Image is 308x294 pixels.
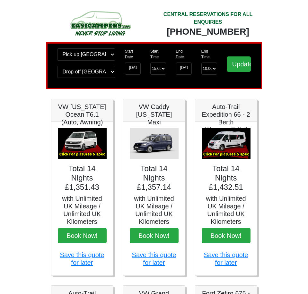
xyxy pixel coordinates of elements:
[130,128,179,159] img: VW Caddy California Maxi
[58,195,107,225] h5: with Unlimited UK Mileage / Unlimited UK Kilometers
[130,164,179,192] h4: Total 14 Nights £1,357.14
[60,251,104,266] a: Save this quote for later
[132,251,176,266] a: Save this quote for later
[159,11,257,26] div: CENTRAL RESERVATIONS FOR ALL ENQUIRIES
[227,56,251,72] input: Update
[202,164,251,192] h4: Total 14 Nights £1,432.51
[130,195,179,225] h5: with Unlimited UK Mileage / Unlimited UK Kilometers
[202,103,251,134] h5: Auto-Trail Expedition 66 - 2 Berth (Shower+Toilet)
[150,48,166,60] label: Start Time
[125,48,141,60] label: Start Date
[159,26,257,38] div: [PHONE_NUMBER]
[58,164,107,192] h4: Total 14 Nights £1,351.43
[202,228,251,243] button: Book Now!
[58,103,107,126] h5: VW [US_STATE] Ocean T6.1 (Auto, Awning)
[202,128,251,159] img: Auto-Trail Expedition 66 - 2 Berth (Shower+Toilet)
[176,48,191,60] label: End Date
[176,63,191,75] input: Return Date
[125,63,141,75] input: Start Date
[51,9,149,38] img: campers-checkout-logo.png
[201,48,217,60] label: End Time
[204,251,248,266] a: Save this quote for later
[202,195,251,225] h5: with Unlimited UK Mileage / Unlimited UK Kilometers
[130,228,179,243] button: Book Now!
[58,128,107,159] img: VW California Ocean T6.1 (Auto, Awning)
[130,103,179,126] h5: VW Caddy [US_STATE] Maxi
[58,228,107,243] button: Book Now!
